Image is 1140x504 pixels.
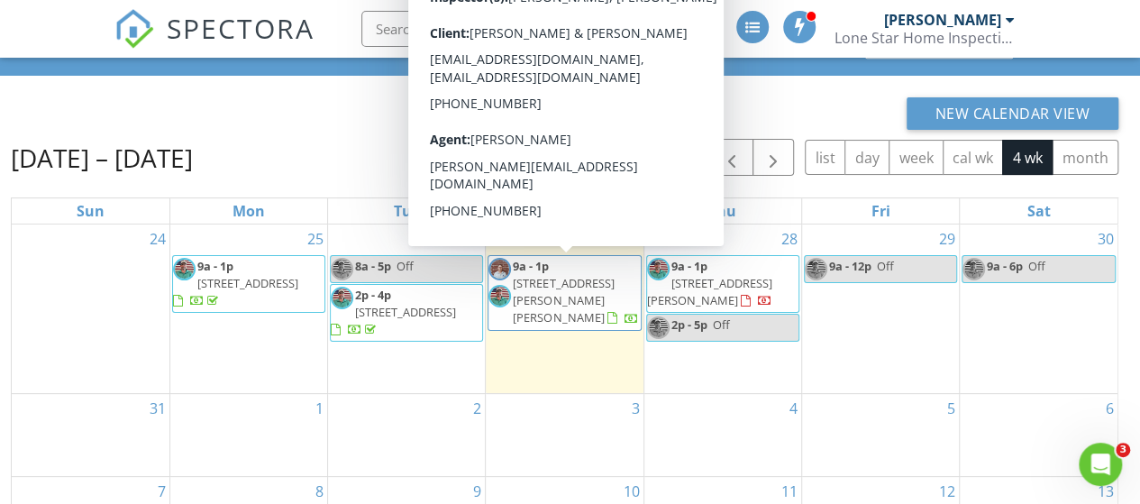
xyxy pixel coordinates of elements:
button: New Calendar View [907,97,1119,130]
a: Sunday [73,198,108,224]
a: 9a - 1p [STREET_ADDRESS][PERSON_NAME][PERSON_NAME] [513,258,638,326]
span: Off [1028,258,1045,274]
button: Next [752,139,795,176]
a: Go to August 28, 2025 [778,225,801,253]
button: cal wk [943,140,1004,175]
button: 4 wk [1002,140,1053,175]
img: img_0541.jpeg [331,287,353,309]
a: Go to September 3, 2025 [628,394,643,423]
span: 9a - 1p [197,258,233,274]
img: img_0541.jpeg [962,258,985,280]
span: 2p - 4p [355,287,391,303]
a: Saturday [1024,198,1054,224]
span: [STREET_ADDRESS] [197,275,298,291]
a: Go to September 5, 2025 [944,394,959,423]
span: [STREET_ADDRESS] [355,304,456,320]
td: Go to August 26, 2025 [328,225,486,393]
h2: [DATE] – [DATE] [11,140,193,176]
td: Go to August 30, 2025 [960,225,1117,393]
a: 9a - 1p [STREET_ADDRESS] [172,255,325,314]
td: Go to August 29, 2025 [801,225,959,393]
a: Wednesday [545,198,583,224]
img: img_0541.jpeg [647,258,670,280]
td: Go to August 25, 2025 [169,225,327,393]
img: img_0541.jpeg [647,316,670,339]
a: Go to September 6, 2025 [1102,394,1117,423]
iframe: Intercom live chat [1079,443,1122,486]
span: 9a - 12p [829,258,871,274]
td: Go to September 1, 2025 [169,393,327,477]
span: [STREET_ADDRESS][PERSON_NAME] [647,275,772,308]
a: Go to September 4, 2025 [786,394,801,423]
div: [PERSON_NAME] [884,11,1001,29]
button: list [805,140,845,175]
span: Off [877,258,894,274]
span: 3 [1116,443,1130,457]
button: Previous [711,139,753,176]
a: Tuesday [390,198,424,224]
span: 9a - 1p [513,258,549,274]
button: week [889,140,944,175]
span: SPECTORA [167,9,315,47]
span: [STREET_ADDRESS][PERSON_NAME][PERSON_NAME] [513,275,614,325]
a: 9a - 1p [STREET_ADDRESS][PERSON_NAME] [647,258,772,308]
a: Go to September 2, 2025 [470,394,485,423]
a: Go to August 30, 2025 [1094,225,1117,253]
td: Go to August 24, 2025 [12,225,169,393]
span: 9a - 6p [987,258,1023,274]
a: Go to August 29, 2025 [935,225,959,253]
span: 9a - 1p [671,258,707,274]
img: img_0541.jpeg [331,258,353,280]
a: 2p - 4p [STREET_ADDRESS] [331,287,456,337]
a: Go to August 26, 2025 [461,225,485,253]
div: Calendar Settings [865,33,1013,59]
img: The Best Home Inspection Software - Spectora [114,9,154,49]
td: Go to September 2, 2025 [328,393,486,477]
a: 2p - 4p [STREET_ADDRESS] [330,284,483,343]
a: Go to August 31, 2025 [146,394,169,423]
img: img_0541.jpeg [173,258,196,280]
button: month [1052,140,1118,175]
td: Go to September 5, 2025 [801,393,959,477]
button: [DATE] [634,140,700,175]
td: Go to September 3, 2025 [486,393,643,477]
span: 2p - 5p [671,316,707,333]
span: 8a - 5p [355,258,391,274]
a: Go to September 1, 2025 [312,394,327,423]
a: Monday [229,198,269,224]
a: 9a - 1p [STREET_ADDRESS][PERSON_NAME] [646,255,799,314]
a: Calendar Settings [863,32,1015,60]
img: 20221206143856631.png [488,258,511,280]
td: Go to September 6, 2025 [960,393,1117,477]
a: Go to August 24, 2025 [146,225,169,253]
span: Off [713,316,730,333]
td: Go to September 4, 2025 [643,393,801,477]
td: Go to August 28, 2025 [643,225,801,393]
td: Go to August 31, 2025 [12,393,169,477]
div: Lone Star Home Inspections PLLC [834,29,1015,47]
a: Thursday [705,198,740,224]
input: Search everything... [361,11,722,47]
button: day [844,140,889,175]
td: Go to August 27, 2025 [486,225,643,393]
a: 9a - 1p [STREET_ADDRESS][PERSON_NAME][PERSON_NAME] [488,255,641,331]
span: Off [397,258,414,274]
img: img_0541.jpeg [805,258,827,280]
a: 9a - 1p [STREET_ADDRESS] [173,258,298,308]
a: Go to August 25, 2025 [304,225,327,253]
a: SPECTORA [114,24,315,62]
a: Go to August 27, 2025 [620,225,643,253]
img: img_0541.jpeg [488,285,511,307]
a: Friday [868,198,894,224]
